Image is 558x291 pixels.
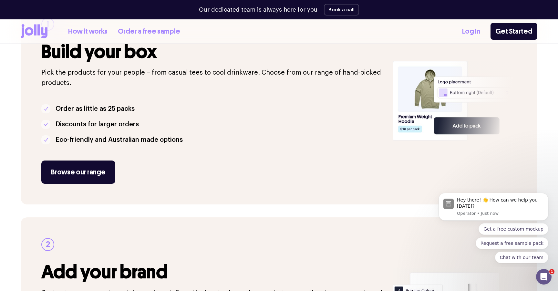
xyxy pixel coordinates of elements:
[41,161,115,184] a: Browse our range
[56,135,183,145] p: Eco-friendly and Australian made options
[41,41,385,62] h3: Build your box
[462,26,480,37] a: Log In
[41,261,385,283] h3: Add your brand
[41,238,54,251] div: 2
[549,269,554,274] span: 1
[41,68,385,88] p: Pick the products for your people – from casual tees to cool drinkware. Choose from our range of ...
[56,104,135,114] p: Order as little as 25 packs
[56,119,139,130] p: Discounts for larger orders
[68,26,108,37] a: How it works
[536,269,552,285] iframe: Intercom live chat
[118,26,180,37] a: Order a free sample
[491,23,537,40] a: Get Started
[324,4,359,16] button: Book a call
[199,5,317,14] p: Our dedicated team is always here for you
[429,187,558,267] iframe: Intercom notifications message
